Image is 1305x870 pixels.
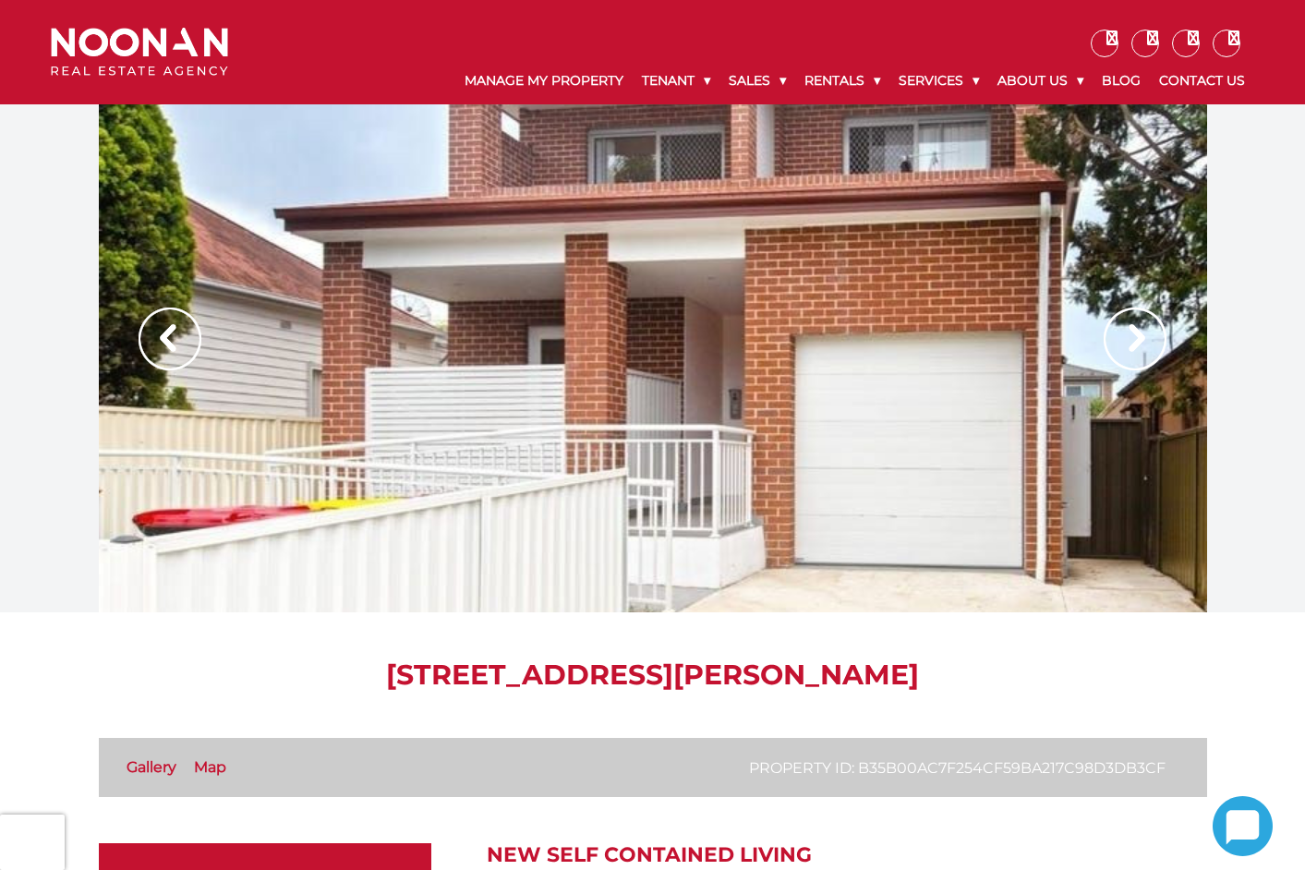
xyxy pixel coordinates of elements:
[139,308,201,370] img: Arrow slider
[749,756,1166,779] p: Property ID: b35b00ac7f254cf59ba217c98d3db3cf
[455,57,633,104] a: Manage My Property
[1104,308,1166,370] img: Arrow slider
[795,57,889,104] a: Rentals
[51,28,228,77] img: Noonan Real Estate Agency
[99,659,1207,692] h1: [STREET_ADDRESS][PERSON_NAME]
[194,758,226,776] a: Map
[1093,57,1150,104] a: Blog
[127,758,176,776] a: Gallery
[633,57,719,104] a: Tenant
[719,57,795,104] a: Sales
[889,57,988,104] a: Services
[1150,57,1254,104] a: Contact Us
[487,843,1207,867] h2: NEW SELF CONTAINED LIVING
[988,57,1093,104] a: About Us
